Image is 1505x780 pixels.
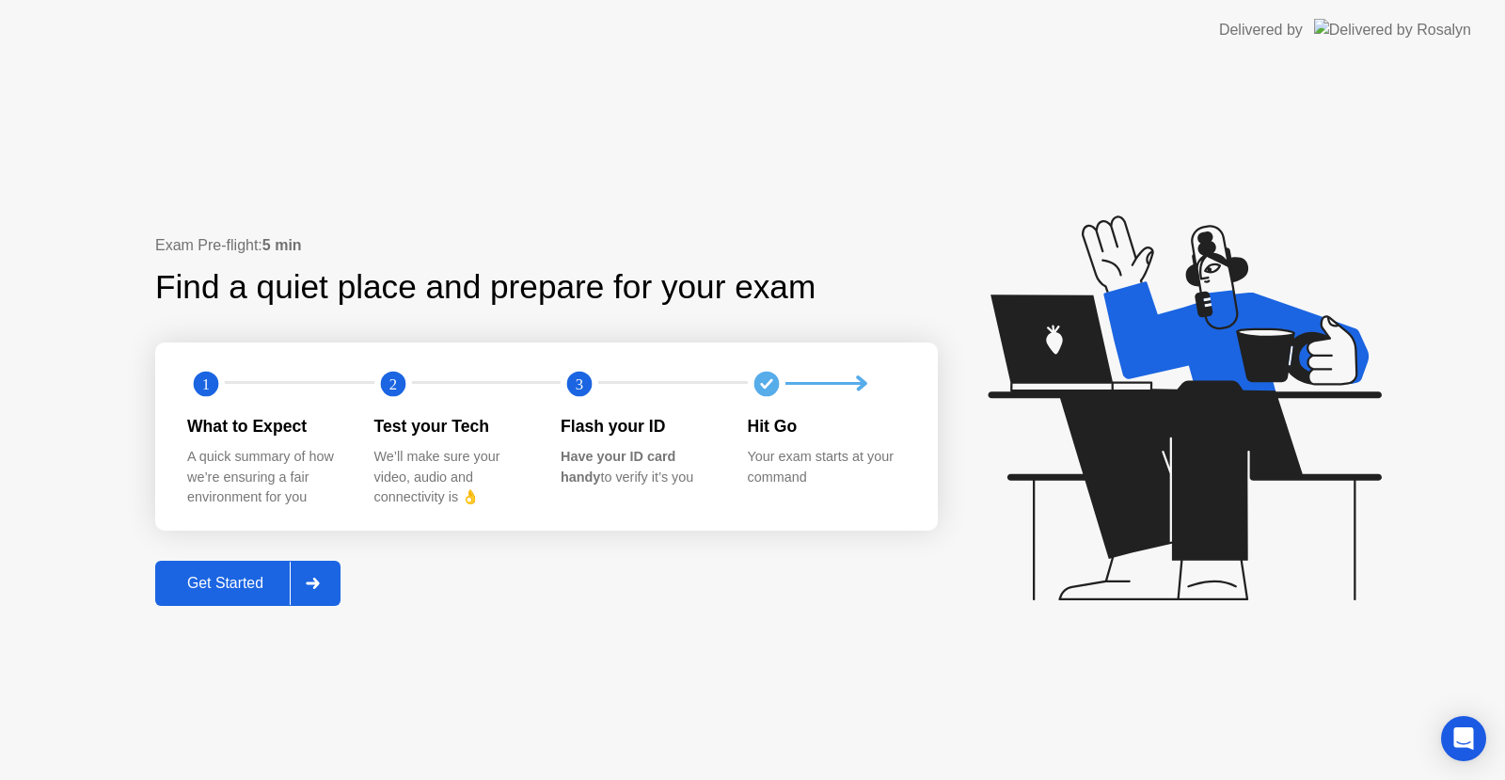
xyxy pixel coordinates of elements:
text: 2 [388,374,396,392]
b: 5 min [262,237,302,253]
div: Get Started [161,575,290,592]
div: Exam Pre-flight: [155,234,938,257]
div: We’ll make sure your video, audio and connectivity is 👌 [374,447,531,508]
div: Find a quiet place and prepare for your exam [155,263,818,312]
div: What to Expect [187,414,344,438]
div: to verify it’s you [561,447,718,487]
img: Delivered by Rosalyn [1314,19,1471,40]
button: Get Started [155,561,341,606]
b: Have your ID card handy [561,449,675,485]
text: 1 [202,374,210,392]
div: Delivered by [1219,19,1303,41]
div: Your exam starts at your command [748,447,905,487]
div: Open Intercom Messenger [1441,716,1486,761]
div: Test your Tech [374,414,531,438]
div: Hit Go [748,414,905,438]
text: 3 [576,374,583,392]
div: A quick summary of how we’re ensuring a fair environment for you [187,447,344,508]
div: Flash your ID [561,414,718,438]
